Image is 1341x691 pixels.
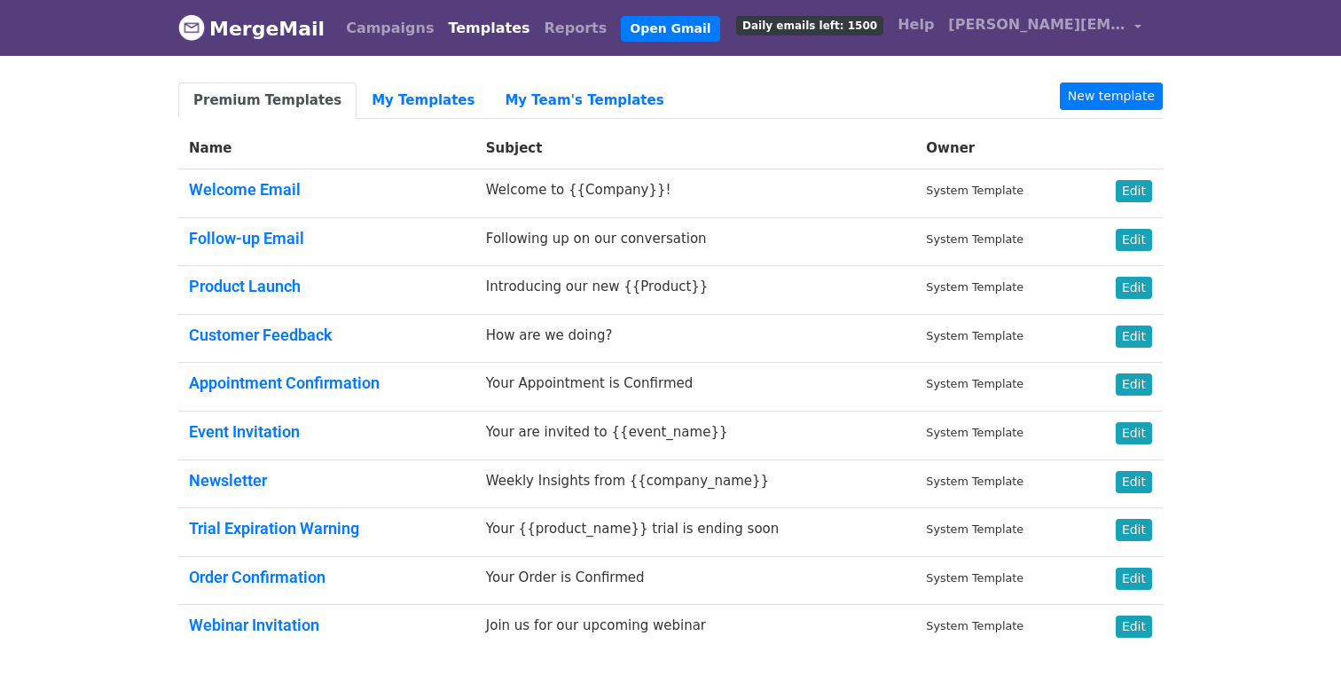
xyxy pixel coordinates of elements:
[189,519,359,538] a: Trial Expiration Warning
[189,373,380,392] a: Appointment Confirmation
[189,229,304,247] a: Follow-up Email
[926,619,1023,632] small: System Template
[357,82,490,119] a: My Templates
[189,326,333,344] a: Customer Feedback
[189,616,319,634] a: Webinar Invitation
[189,422,300,441] a: Event Invitation
[1116,519,1152,541] a: Edit
[1116,471,1152,493] a: Edit
[475,217,916,266] td: Following up on our conversation
[178,10,325,47] a: MergeMail
[475,508,916,557] td: Your {{product_name}} trial is ending soon
[1116,373,1152,396] a: Edit
[475,169,916,218] td: Welcome to {{Company}}!
[475,411,916,459] td: Your are invited to {{event_name}}
[1060,82,1163,110] a: New template
[1116,568,1152,590] a: Edit
[189,180,301,199] a: Welcome Email
[915,128,1081,169] th: Owner
[1116,229,1152,251] a: Edit
[537,11,615,46] a: Reports
[189,277,301,295] a: Product Launch
[441,11,537,46] a: Templates
[926,232,1023,246] small: System Template
[736,16,883,35] span: Daily emails left: 1500
[926,571,1023,585] small: System Template
[475,128,916,169] th: Subject
[941,7,1149,49] a: [PERSON_NAME][EMAIL_ADDRESS][PERSON_NAME][DOMAIN_NAME]
[1116,180,1152,202] a: Edit
[189,471,267,490] a: Newsletter
[926,426,1023,439] small: System Template
[890,7,941,43] a: Help
[926,522,1023,536] small: System Template
[1116,422,1152,444] a: Edit
[189,568,325,586] a: Order Confirmation
[729,7,890,43] a: Daily emails left: 1500
[1116,326,1152,348] a: Edit
[621,16,719,42] a: Open Gmail
[475,459,916,508] td: Weekly Insights from {{company_name}}
[926,184,1023,197] small: System Template
[339,11,441,46] a: Campaigns
[948,14,1125,35] span: [PERSON_NAME][EMAIL_ADDRESS][PERSON_NAME][DOMAIN_NAME]
[475,556,916,605] td: Your Order is Confirmed
[475,605,916,653] td: Join us for our upcoming webinar
[475,314,916,363] td: How are we doing?
[178,14,205,41] img: MergeMail logo
[490,82,678,119] a: My Team's Templates
[178,128,475,169] th: Name
[926,377,1023,390] small: System Template
[475,266,916,315] td: Introducing our new {{Product}}
[926,475,1023,488] small: System Template
[178,82,357,119] a: Premium Templates
[926,329,1023,342] small: System Template
[475,363,916,412] td: Your Appointment is Confirmed
[1116,277,1152,299] a: Edit
[926,280,1023,294] small: System Template
[1116,616,1152,638] a: Edit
